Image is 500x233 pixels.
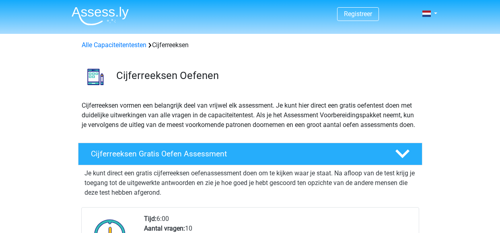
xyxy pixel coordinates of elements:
[82,101,419,130] p: Cijferreeksen vormen een belangrijk deel van vrijwel elk assessment. Je kunt hier direct een grat...
[78,60,113,94] img: cijferreeksen
[91,149,382,158] h4: Cijferreeksen Gratis Oefen Assessment
[84,169,416,198] p: Je kunt direct een gratis cijferreeksen oefenassessment doen om te kijken waar je staat. Na afloo...
[78,40,422,50] div: Cijferreeksen
[82,41,146,49] a: Alle Capaciteitentesten
[144,215,156,223] b: Tijd:
[144,225,185,232] b: Aantal vragen:
[116,69,416,82] h3: Cijferreeksen Oefenen
[344,10,372,18] a: Registreer
[75,143,426,165] a: Cijferreeksen Gratis Oefen Assessment
[72,6,129,25] img: Assessly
